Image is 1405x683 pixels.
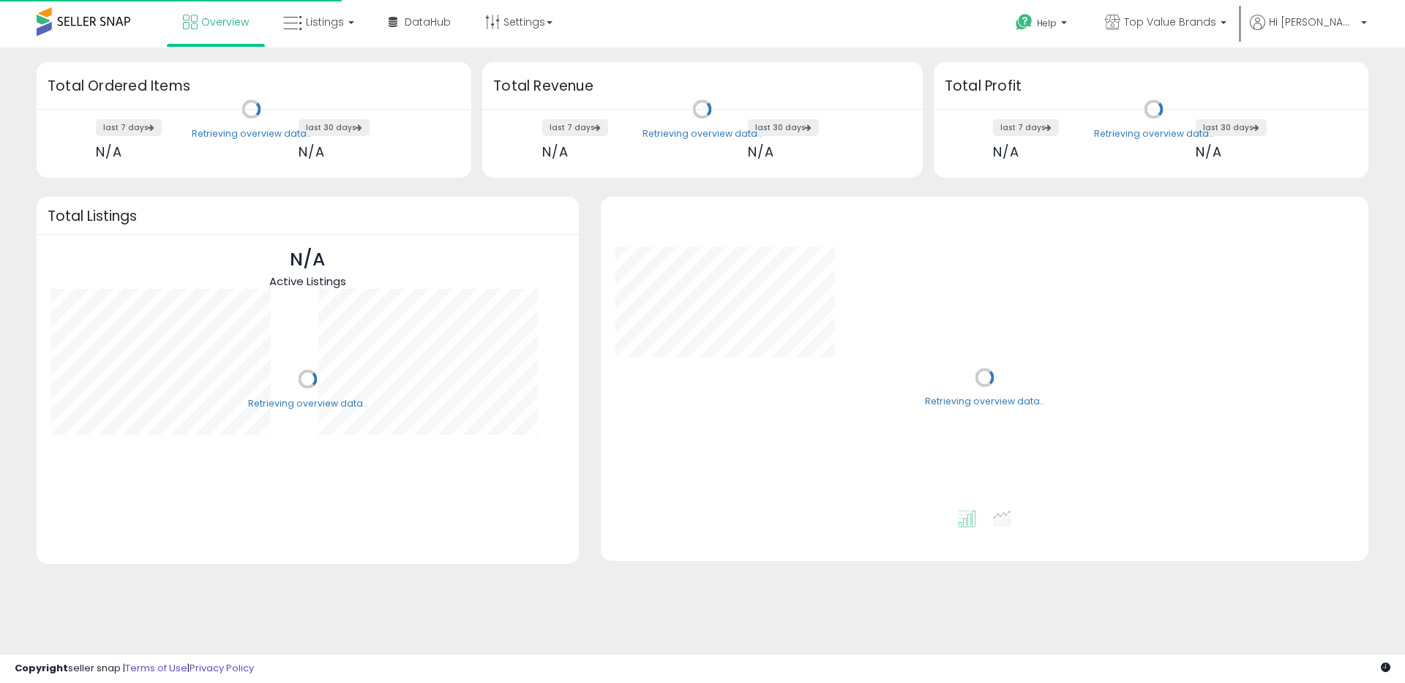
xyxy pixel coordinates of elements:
div: Retrieving overview data.. [925,396,1044,409]
a: Help [1004,2,1082,48]
div: Retrieving overview data.. [192,127,311,140]
span: Hi [PERSON_NAME] [1269,15,1357,29]
span: DataHub [405,15,451,29]
span: Top Value Brands [1124,15,1216,29]
span: Listings [306,15,344,29]
span: Help [1037,17,1057,29]
div: Retrieving overview data.. [248,397,367,410]
div: Retrieving overview data.. [642,127,762,140]
span: Overview [201,15,249,29]
a: Hi [PERSON_NAME] [1250,15,1367,48]
div: Retrieving overview data.. [1094,127,1213,140]
i: Get Help [1015,13,1033,31]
